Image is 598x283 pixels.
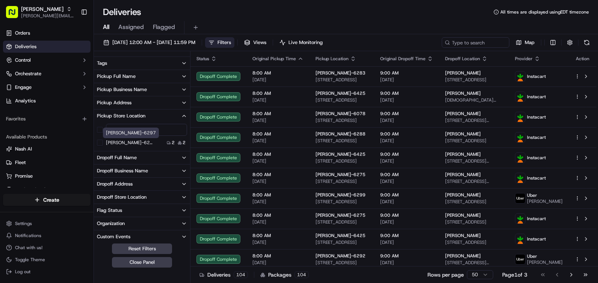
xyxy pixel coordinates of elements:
[445,233,481,239] span: [PERSON_NAME]
[316,56,349,62] span: Pickup Location
[6,173,88,180] a: Promise
[205,37,234,48] button: Filters
[106,124,187,136] input: Pickup Store Location
[5,106,60,120] a: 📗Knowledge Base
[103,23,109,32] span: All
[512,37,538,48] button: Map
[15,159,26,166] span: Fleet
[575,56,590,62] div: Action
[380,253,433,259] span: 9:00 AM
[380,219,433,225] span: [DATE]
[15,233,41,239] span: Notifications
[252,253,304,259] span: 8:00 AM
[316,90,365,96] span: [PERSON_NAME]-6425
[316,233,365,239] span: [PERSON_NAME]-6425
[53,127,91,133] a: Powered byPylon
[15,146,32,152] span: Nash AI
[380,117,433,123] span: [DATE]
[442,37,509,48] input: Type to search
[15,109,57,117] span: Knowledge Base
[380,158,433,164] span: [DATE]
[97,167,148,174] div: Dropoff Business Name
[252,131,304,137] span: 8:00 AM
[515,193,525,203] img: profile_uber_ahold_partner.png
[252,117,304,123] span: [DATE]
[196,56,209,62] span: Status
[445,77,503,83] span: [STREET_ADDRESS]
[427,271,464,278] p: Rows per page
[97,181,133,187] div: Dropoff Address
[380,239,433,245] span: [DATE]
[527,175,546,181] span: Instacart
[6,159,88,166] a: Fleet
[199,271,248,278] div: Deliveries
[445,192,481,198] span: [PERSON_NAME]
[3,54,91,66] button: Control
[3,157,91,169] button: Fleet
[252,158,304,164] span: [DATE]
[15,269,30,275] span: Log out
[15,257,45,263] span: Toggle Theme
[445,138,503,144] span: [STREET_ADDRESS]
[316,260,368,266] span: [STREET_ADDRESS]
[380,178,433,184] span: [DATE]
[380,192,433,198] span: 9:00 AM
[118,23,144,32] span: Assigned
[97,207,122,214] div: Flag Status
[252,138,304,144] span: [DATE]
[515,92,525,102] img: profile_instacart_ahold_partner.png
[3,184,91,196] button: Product Catalog
[316,219,368,225] span: [STREET_ADDRESS]
[445,90,481,96] span: [PERSON_NAME]
[63,110,69,116] div: 💻
[15,221,32,227] span: Settings
[21,13,75,19] button: [PERSON_NAME][EMAIL_ADDRESS][DOMAIN_NAME]
[252,212,304,218] span: 8:00 AM
[6,146,88,152] a: Nash AI
[97,194,146,201] div: Dropoff Store Location
[97,154,137,161] div: Dropoff Full Name
[3,41,91,53] a: Deliveries
[97,220,125,227] div: Organization
[94,57,190,70] button: Tags
[15,173,33,180] span: Promise
[3,113,91,125] div: Favorites
[3,254,91,265] button: Toggle Theme
[8,8,23,23] img: Nash
[380,97,433,103] span: [DATE]
[380,70,433,76] span: 9:00 AM
[527,253,537,259] span: Uber
[103,128,159,138] div: [PERSON_NAME]-6297
[172,140,175,146] span: 2
[20,49,135,56] input: Got a question? Start typing here...
[112,257,172,268] button: Close Panel
[97,86,147,93] div: Pickup Business Name
[3,143,91,155] button: Nash AI
[525,39,535,46] span: Map
[15,30,30,37] span: Orders
[316,192,365,198] span: [PERSON_NAME]-6299
[294,271,309,278] div: 104
[3,27,91,39] a: Orders
[43,196,59,204] span: Create
[15,245,42,251] span: Chat with us!
[316,212,365,218] span: [PERSON_NAME]-6275
[316,111,365,117] span: [PERSON_NAME]-6078
[515,132,525,142] img: profile_instacart_ahold_partner.png
[527,259,563,265] span: [PERSON_NAME]
[515,234,525,244] img: profile_instacart_ahold_partner.png
[15,43,36,50] span: Deliveries
[276,37,326,48] button: Live Monitoring
[252,151,304,157] span: 8:00 AM
[112,39,195,46] span: [DATE] 12:00 AM - [DATE] 11:59 PM
[445,253,481,259] span: [PERSON_NAME]
[316,199,368,205] span: [STREET_ADDRESS]
[252,111,304,117] span: 8:00 AM
[241,37,270,48] button: Views
[380,56,426,62] span: Original Dropoff Time
[94,70,190,83] button: Pickup Full Name
[153,23,175,32] span: Flagged
[527,134,546,140] span: Instacart
[26,79,95,85] div: We're available if you need us!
